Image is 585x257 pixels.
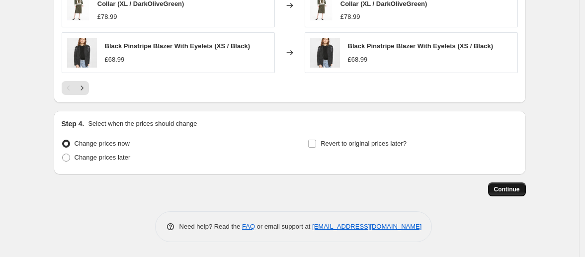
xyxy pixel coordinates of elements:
span: £68.99 [348,56,368,63]
span: Black Pinstripe Blazer With Eyelets (XS / Black) [105,42,251,50]
span: Change prices later [75,154,131,161]
span: £68.99 [105,56,125,63]
h2: Step 4. [62,119,84,129]
img: 07_153a5bc1-0253-4b2b-9cf3-69fadbac9822_80x.jpg [67,38,97,68]
span: or email support at [255,223,312,230]
span: Black Pinstripe Blazer With Eyelets (XS / Black) [348,42,494,50]
a: FAQ [242,223,255,230]
span: Need help? Read the [179,223,243,230]
span: £78.99 [340,13,360,20]
button: Continue [488,182,526,196]
span: Continue [494,185,520,193]
nav: Pagination [62,81,89,95]
a: [EMAIL_ADDRESS][DOMAIN_NAME] [312,223,421,230]
button: Next [75,81,89,95]
span: Change prices now [75,140,130,147]
p: Select when the prices should change [88,119,197,129]
img: 07_153a5bc1-0253-4b2b-9cf3-69fadbac9822_80x.jpg [310,38,340,68]
span: Revert to original prices later? [321,140,407,147]
span: £78.99 [97,13,117,20]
